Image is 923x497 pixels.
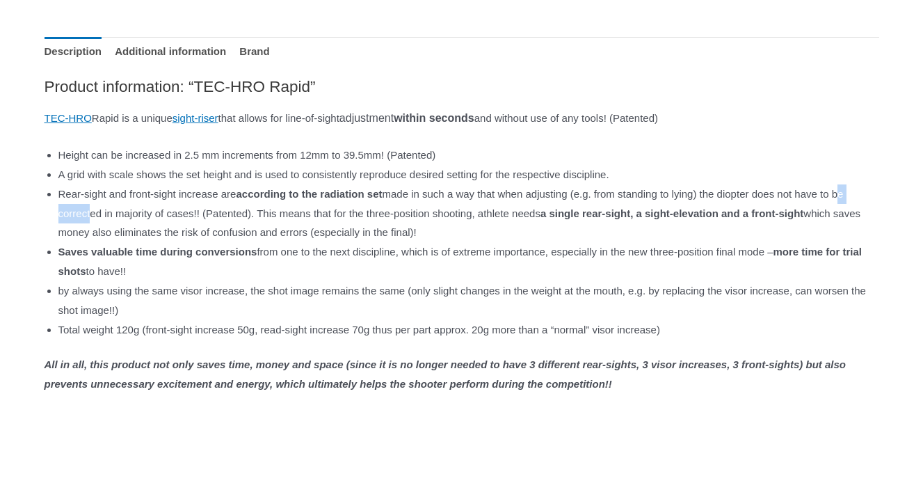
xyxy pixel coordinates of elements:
[45,37,102,67] a: Description
[58,281,879,320] li: by always using the same visor increase, the shot image remains the same (only slight changes in ...
[236,188,382,200] strong: according to the radiation set
[58,145,879,165] li: Height can be increased in 2.5 mm increments from 12mm to 39.5mm! (Patented)
[58,246,257,258] strong: Saves valuable time during conversions
[239,37,269,67] a: Brand
[58,242,879,281] li: from one to the next discipline, which is of extreme importance, especially in the new three-posi...
[172,112,218,124] a: sight-riser
[58,184,879,243] li: Rear-sight and front-sight increase are made in such a way that when adjusting (e.g. from standin...
[540,207,803,219] strong: a single rear-sight, a sight-elevation and a front-sight
[45,77,879,97] h2: Product information: “TEC-HRO Rapid”
[45,112,92,124] a: TEC-HRO
[58,165,879,184] li: A grid with scale shows the set height and is used to consistently reproduce desired setting for ...
[45,108,879,129] p: Rapid is a unique that allows for line-of-sight and without use of any tools! (Patented)
[115,37,226,67] a: Additional information
[339,112,394,124] span: adjustment
[45,358,846,390] b: All in all, this product not only saves time, money and space (since it is no longer needed to ha...
[394,112,474,124] strong: within seconds
[58,320,879,340] li: Total weight 120g (front-sight increase 50g, read-sight increase 70g thus per part approx. 20g mo...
